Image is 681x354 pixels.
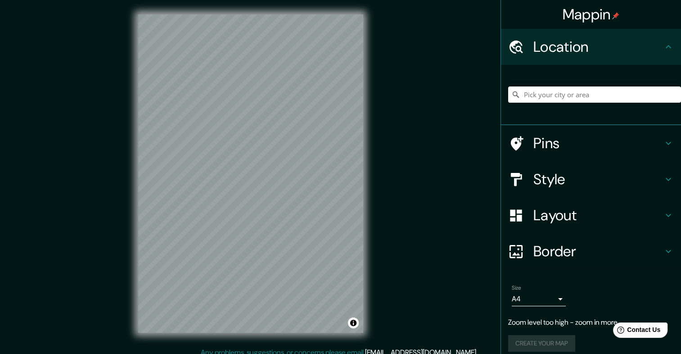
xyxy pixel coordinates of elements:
[501,197,681,233] div: Layout
[501,233,681,269] div: Border
[501,161,681,197] div: Style
[533,170,663,188] h4: Style
[533,38,663,56] h4: Location
[512,292,566,306] div: A4
[501,29,681,65] div: Location
[533,206,663,224] h4: Layout
[508,317,674,328] p: Zoom level too high - zoom in more
[563,5,620,23] h4: Mappin
[533,242,663,260] h4: Border
[601,319,671,344] iframe: Help widget launcher
[533,134,663,152] h4: Pins
[348,318,359,328] button: Toggle attribution
[501,125,681,161] div: Pins
[512,284,521,292] label: Size
[508,86,681,103] input: Pick your city or area
[612,12,619,19] img: pin-icon.png
[138,14,363,333] canvas: Map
